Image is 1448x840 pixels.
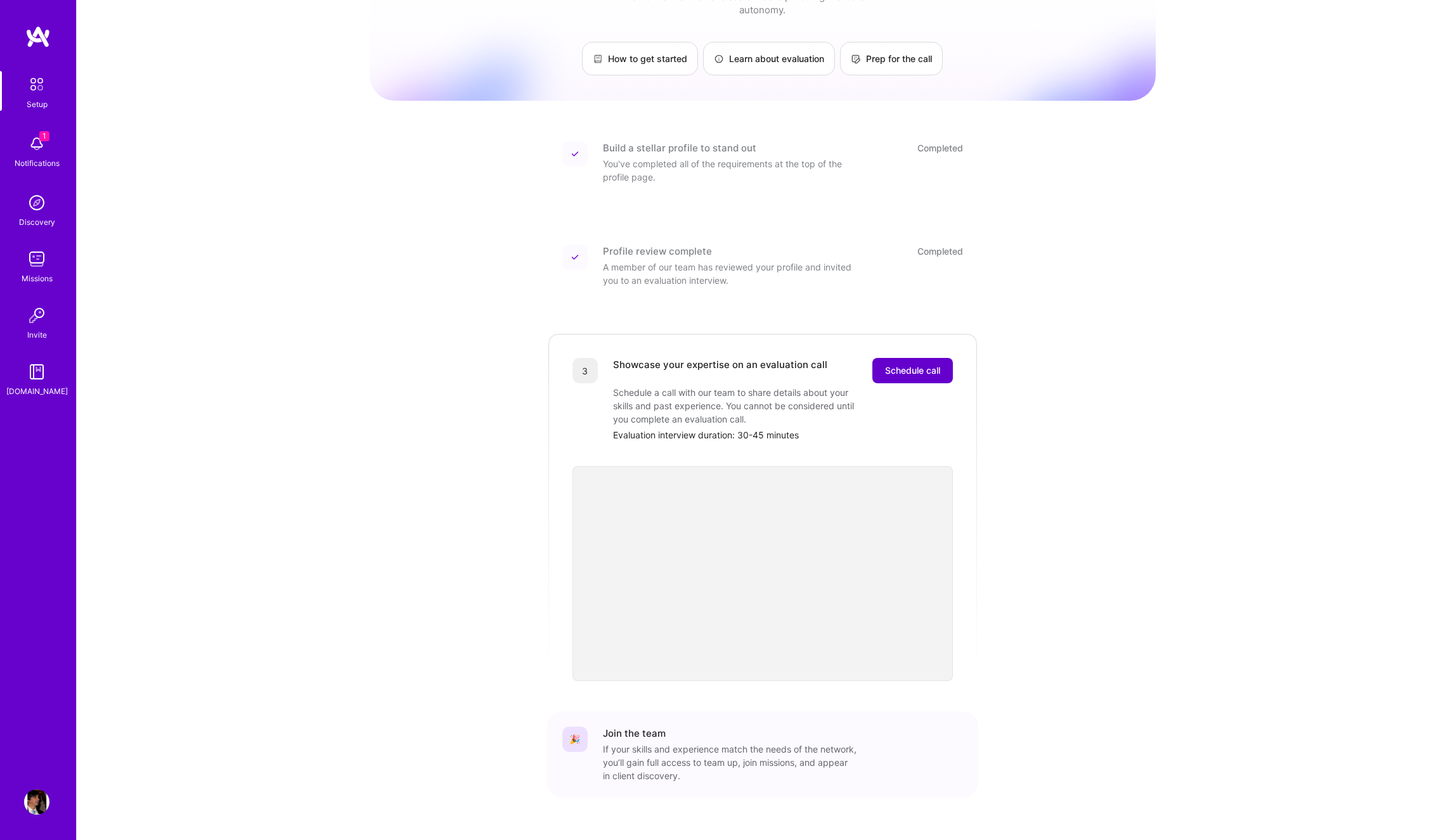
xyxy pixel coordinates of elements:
button: Schedule call [872,358,953,383]
div: If your skills and experience match the needs of the network, you’ll gain full access to team up,... [603,742,857,782]
img: Completed [571,150,579,158]
div: 3 [572,358,598,383]
img: guide book [24,359,49,385]
img: Prep for the call [851,54,861,64]
a: Prep for the call [840,42,943,75]
img: User Avatar [24,789,49,815]
div: Discovery [19,215,55,229]
iframe: video [572,466,953,681]
img: logo [25,25,51,48]
img: teamwork [24,246,49,272]
a: User Avatar [21,789,53,815]
a: Learn about evaluation [703,42,835,75]
div: [DOMAIN_NAME] [6,385,68,398]
img: setup [23,71,50,98]
img: Learn about evaluation [714,54,724,64]
span: 1 [39,131,49,141]
div: Completed [917,245,963,258]
div: Setup [27,98,48,111]
div: Build a stellar profile to stand out [603,141,756,155]
span: Schedule call [885,364,940,377]
div: A member of our team has reviewed your profile and invited you to an evaluation interview. [603,260,857,287]
div: Invite [27,328,47,341]
div: Completed [917,141,963,155]
div: Missions [22,272,53,285]
div: You've completed all of the requirements at the top of the profile page. [603,157,857,184]
img: bell [24,131,49,156]
div: Notifications [15,156,60,170]
div: Schedule a call with our team to share details about your skills and past experience. You cannot ... [613,386,867,426]
div: Evaluation interview duration: 30-45 minutes [613,428,953,442]
div: Showcase your expertise on an evaluation call [613,358,827,383]
a: How to get started [582,42,698,75]
img: Invite [24,303,49,328]
div: 🎉 [562,727,588,752]
div: Profile review complete [603,245,712,258]
div: Join the team [603,727,666,740]
img: discovery [24,190,49,215]
img: How to get started [593,54,603,64]
img: Completed [571,253,579,261]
